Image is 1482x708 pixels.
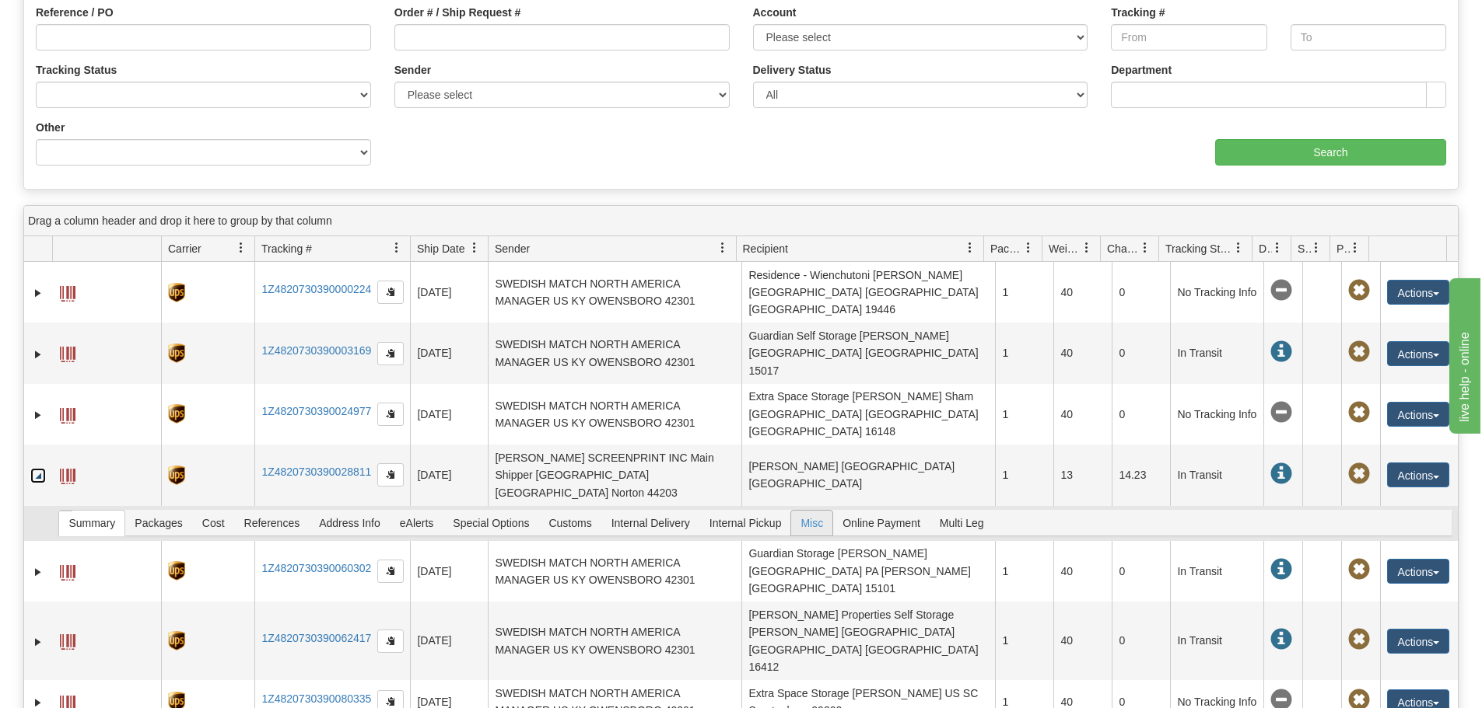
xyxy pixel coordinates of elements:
[1049,241,1081,256] span: Weight
[488,445,741,505] td: [PERSON_NAME] SCREENPRINT INC Main Shipper [GEOGRAPHIC_DATA] [GEOGRAPHIC_DATA] Norton 44203
[168,466,184,485] img: 8 - UPS
[59,511,124,535] span: Summary
[753,5,797,20] label: Account
[1074,235,1100,261] a: Weight filter column settings
[488,384,741,445] td: SWEDISH MATCH NORTH AMERICA MANAGER US KY OWENSBORO 42301
[168,283,184,302] img: 8 - UPS
[495,241,530,256] span: Sender
[995,445,1053,505] td: 1
[1387,402,1449,427] button: Actions
[30,285,46,301] a: Expand
[488,323,741,383] td: SWEDISH MATCH NORTH AMERICA MANAGER US KY OWENSBORO 42301
[741,541,995,602] td: Guardian Storage [PERSON_NAME] [GEOGRAPHIC_DATA] PA [PERSON_NAME][GEOGRAPHIC_DATA] 15101
[995,323,1053,383] td: 1
[417,241,464,256] span: Ship Date
[1348,629,1370,650] span: Pickup Not Assigned
[36,62,117,78] label: Tracking Status
[1107,241,1140,256] span: Charge
[1053,541,1112,602] td: 40
[833,511,930,535] span: Online Payment
[741,323,995,383] td: Guardian Self Storage [PERSON_NAME] [GEOGRAPHIC_DATA] [GEOGRAPHIC_DATA] 15017
[1342,235,1368,261] a: Pickup Status filter column settings
[1053,262,1112,323] td: 40
[410,602,488,680] td: [DATE]
[1348,280,1370,302] span: Pickup Not Assigned
[391,511,443,535] span: eAlerts
[1270,463,1292,485] span: In Transit
[1270,629,1292,650] span: In Transit
[1112,445,1170,505] td: 14.23
[995,262,1053,323] td: 1
[1215,139,1446,166] input: Search
[1112,384,1170,445] td: 0
[1303,235,1330,261] a: Shipment Issues filter column settings
[539,511,601,535] span: Customs
[1264,235,1291,261] a: Delivery Status filter column settings
[1259,241,1272,256] span: Delivery Status
[1111,5,1165,20] label: Tracking #
[310,511,390,535] span: Address Info
[36,120,65,135] label: Other
[1270,341,1292,363] span: In Transit
[741,602,995,680] td: [PERSON_NAME] Properties Self Storage [PERSON_NAME] [GEOGRAPHIC_DATA] [GEOGRAPHIC_DATA] [GEOGRAPH...
[30,407,46,423] a: Expand
[1170,323,1263,383] td: In Transit
[488,262,741,323] td: SWEDISH MATCH NORTH AMERICA MANAGER US KY OWENSBORO 42301
[30,634,46,650] a: Expand
[957,235,983,261] a: Recipient filter column settings
[377,463,404,487] button: Copy to clipboard
[1170,445,1263,505] td: In Transit
[1170,262,1263,323] td: No Tracking Info
[1387,559,1449,584] button: Actions
[1112,262,1170,323] td: 0
[1387,280,1449,305] button: Actions
[410,262,488,323] td: [DATE]
[1053,384,1112,445] td: 40
[30,564,46,580] a: Expand
[443,511,538,535] span: Special Options
[791,511,832,535] span: Misc
[261,466,371,478] a: 1Z4820730390028811
[228,235,254,261] a: Carrier filter column settings
[24,206,1458,236] div: grid grouping header
[1348,402,1370,424] span: Pickup Not Assigned
[1270,280,1292,302] span: No Tracking Info
[261,405,371,417] a: 1Z4820730390024977
[36,5,114,20] label: Reference / PO
[1387,462,1449,487] button: Actions
[1225,235,1252,261] a: Tracking Status filter column settings
[1132,235,1158,261] a: Charge filter column settings
[30,347,46,362] a: Expand
[1112,323,1170,383] td: 0
[930,511,993,535] span: Multi Leg
[125,511,191,535] span: Packages
[168,631,184,650] img: 8 - UPS
[1348,559,1370,581] span: Pickup Not Assigned
[377,281,404,304] button: Copy to clipboard
[1170,384,1263,445] td: No Tracking Info
[753,62,832,78] label: Delivery Status
[60,627,75,652] a: Label
[1337,241,1350,256] span: Pickup Status
[700,511,791,535] span: Internal Pickup
[12,9,144,28] div: live help - online
[488,602,741,680] td: SWEDISH MATCH NORTH AMERICA MANAGER US KY OWENSBORO 42301
[410,384,488,445] td: [DATE]
[1291,24,1446,51] input: To
[1111,62,1172,78] label: Department
[1015,235,1042,261] a: Packages filter column settings
[168,404,184,424] img: 8 - UPS
[168,241,201,256] span: Carrier
[1053,602,1112,680] td: 40
[60,340,75,364] a: Label
[1170,541,1263,602] td: In Transit
[743,241,788,256] span: Recipient
[235,511,310,535] span: References
[1111,24,1267,51] input: From
[193,511,234,535] span: Cost
[261,692,371,705] a: 1Z4820730390080335
[488,541,741,602] td: SWEDISH MATCH NORTH AMERICA MANAGER US KY OWENSBORO 42301
[384,235,410,261] a: Tracking # filter column settings
[377,342,404,365] button: Copy to clipboard
[1387,341,1449,366] button: Actions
